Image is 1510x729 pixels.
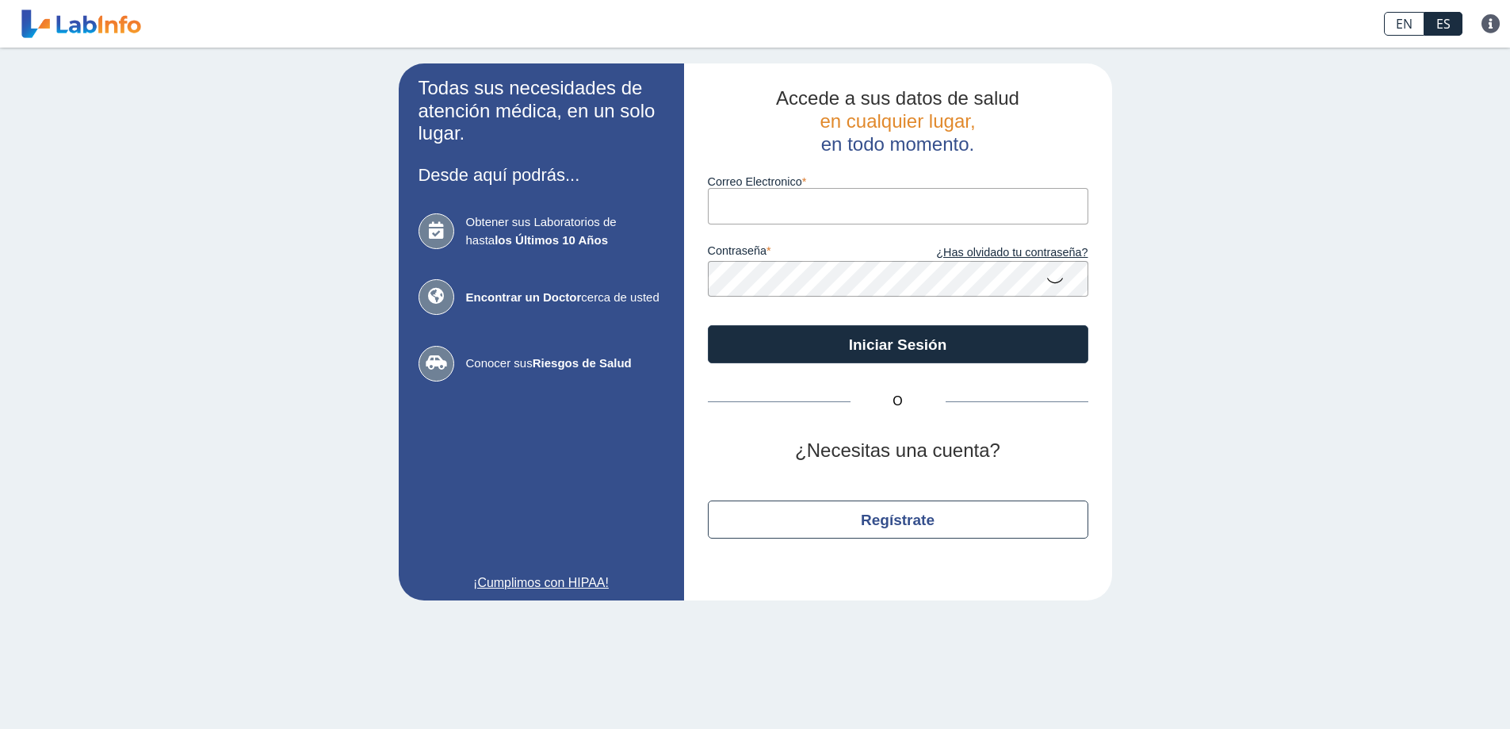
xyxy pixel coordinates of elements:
button: Iniciar Sesión [708,325,1088,363]
h2: Todas sus necesidades de atención médica, en un solo lugar. [419,77,664,145]
iframe: Help widget launcher [1369,667,1493,712]
span: O [851,392,946,411]
span: en cualquier lugar, [820,110,975,132]
span: Obtener sus Laboratorios de hasta [466,213,664,249]
label: contraseña [708,244,898,262]
h3: Desde aquí podrás... [419,165,664,185]
label: Correo Electronico [708,175,1088,188]
a: ES [1424,12,1462,36]
span: Accede a sus datos de salud [776,87,1019,109]
button: Regístrate [708,501,1088,539]
b: Encontrar un Doctor [466,290,582,304]
span: en todo momento. [821,133,974,155]
a: ¡Cumplimos con HIPAA! [419,574,664,593]
b: los Últimos 10 Años [495,233,608,247]
span: cerca de usted [466,289,664,307]
a: EN [1384,12,1424,36]
span: Conocer sus [466,355,664,373]
a: ¿Has olvidado tu contraseña? [898,244,1088,262]
b: Riesgos de Salud [533,356,632,370]
h2: ¿Necesitas una cuenta? [708,439,1088,462]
